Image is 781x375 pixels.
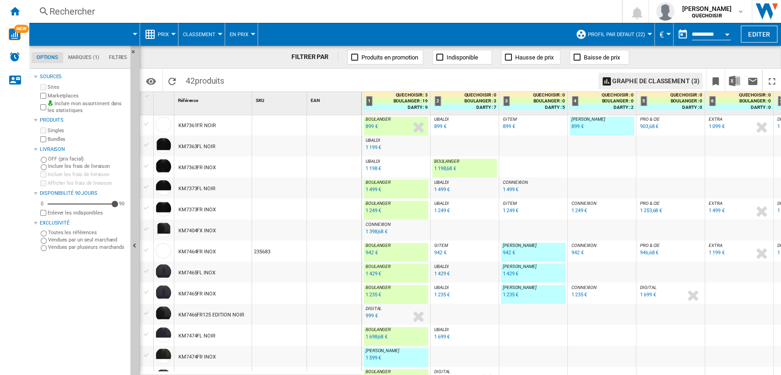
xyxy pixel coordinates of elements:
[501,185,518,194] div: Mise à jour : lundi 22 septembre 2025 13:01
[707,98,773,104] div: BOULANGER : 0
[40,84,46,90] input: Sites
[366,187,381,193] div: 1 499 €
[40,128,46,134] input: Singles
[14,25,29,33] span: NEW
[366,159,380,164] span: UBALDI
[142,73,160,89] button: Options
[707,92,773,98] div: QUECHOISIR : 0
[639,206,662,215] div: Mise à jour : lundi 22 septembre 2025 15:36
[432,327,497,348] div: UBALDI 1 699 €
[570,122,584,131] div: Mise à jour : lundi 22 septembre 2025 02:55
[130,46,141,62] button: Masquer
[706,70,725,91] button: Créer un favoris
[434,117,448,122] span: UBALDI
[571,201,597,206] span: CONNEXION
[366,180,391,185] span: BOULANGER
[639,248,658,257] div: Mise à jour : lundi 22 septembre 2025 15:36
[40,93,46,99] input: Marketplaces
[432,180,497,201] div: UBALDI 1 499 €
[570,248,584,257] div: Mise à jour : lundi 22 septembre 2025 13:02
[707,248,724,257] div: Mise à jour : lundi 22 septembre 2025 12:14
[158,32,169,37] span: Prix
[48,171,127,178] label: Inclure les frais de livraison
[709,117,722,122] span: EXTRA
[366,123,378,129] div: 899 €
[434,208,450,214] div: 1 249 €
[104,52,132,63] md-tab-item: Filtres
[366,313,378,319] div: 999 €
[364,206,381,215] div: Mise à jour : lundi 22 septembre 2025 15:09
[640,208,662,214] div: 1 253,68 €
[366,201,391,206] span: BOULANGER
[176,92,252,106] div: Sort None
[48,100,53,106] img: mysite-bg-18x18.png
[361,54,418,61] span: Produits en promotion
[40,73,127,80] div: Sources
[366,250,378,256] div: 942 €
[595,70,706,92] div: Sélectionnez 1 à 3 sites en cliquant sur les cellules afin d'afficher un graphe de classement
[570,285,634,306] div: CONNEXION 1 235 €
[501,98,567,104] div: BOULANGER : 0
[638,243,703,264] div: PRO & CIE 946,68 €
[432,264,497,285] div: UBALDI 1 429 €
[638,98,705,104] div: BOULANGER : 0
[364,269,381,279] div: Mise à jour : lundi 22 septembre 2025 15:28
[434,243,448,248] span: GITEM
[503,96,510,106] div: 3
[743,70,762,91] button: Envoyer ce rapport par email
[640,243,660,248] span: PRO & CIE
[501,201,566,222] div: GITEM 1 249 €
[503,117,517,122] span: GITEM
[515,54,554,61] span: Hausse de prix
[364,264,428,285] div: BOULANGER 1 429 €
[195,76,224,86] span: produits
[501,243,566,264] div: [PERSON_NAME] 942 €
[435,96,441,106] div: 2
[366,327,391,332] span: BOULANGER
[63,52,104,63] md-tab-item: Marques (1)
[725,70,743,91] button: Télécharger au format Excel
[178,262,215,284] div: KM7465FL INOX
[503,123,515,129] div: 899 €
[638,92,705,98] div: QUECHOISIR : 0
[178,157,216,178] div: KM7363FR INOX
[366,334,388,340] div: 1 698,68 €
[570,92,636,98] div: QUECHOISIR : 0
[501,92,567,98] div: QUECHOISIR : 0
[434,201,448,206] span: UBALDI
[433,332,450,342] div: Mise à jour : lundi 22 septembre 2025 04:43
[719,25,735,41] button: Open calendar
[501,285,566,306] div: [PERSON_NAME] 1 235 €
[503,180,528,185] span: CONNEXION
[40,171,46,177] input: Inclure les frais de livraison
[158,23,173,46] button: Prix
[588,32,645,37] span: Profil par défaut (22)
[434,285,448,290] span: UBALDI
[366,306,382,311] span: DIGITAL
[707,243,771,264] div: EXTRA 1 199 €
[503,264,537,269] span: [PERSON_NAME]
[48,127,127,134] label: Singles
[503,292,518,298] div: 1 235 €
[41,164,47,170] input: Inclure les frais de livraison
[183,23,220,46] button: Classement
[434,250,447,256] div: 942 €
[501,104,567,110] div: DARTY : 5
[178,305,244,326] div: KM7466FR125 EDITION NOIR
[501,117,566,138] div: GITEM 899 €
[364,159,428,180] div: UBALDI 1 198 €
[434,271,450,277] div: 1 429 €
[364,185,381,194] div: Mise à jour : lundi 22 septembre 2025 15:12
[145,23,173,46] div: Prix
[434,264,448,269] span: UBALDI
[432,159,497,180] div: BOULANGER 1 198,68 €
[366,348,399,353] span: [PERSON_NAME]
[673,25,692,43] button: md-calendar
[32,52,63,63] md-tab-item: Options
[163,70,181,91] button: Recharger
[366,229,388,235] div: 1 398,68 €
[364,354,381,363] div: Mise à jour : lundi 22 septembre 2025 13:13
[364,311,378,321] div: Mise à jour : lundi 22 septembre 2025 06:10
[503,285,537,290] span: [PERSON_NAME]
[252,241,307,262] div: 235683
